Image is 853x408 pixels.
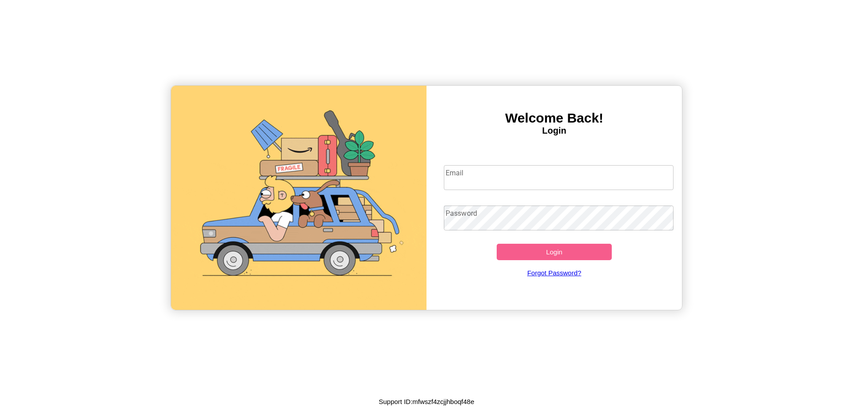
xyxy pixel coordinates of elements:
h4: Login [426,126,682,136]
p: Support ID: mfwszf4zcjjhboqf48e [379,396,474,408]
button: Login [497,244,612,260]
img: gif [171,86,426,310]
a: Forgot Password? [439,260,670,285]
h3: Welcome Back! [426,111,682,126]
